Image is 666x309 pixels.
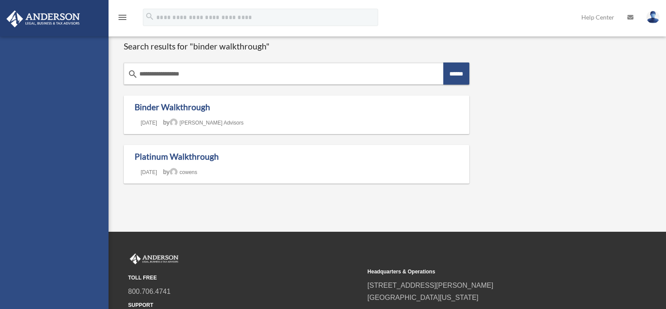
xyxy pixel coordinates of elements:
[124,41,469,52] h1: Search results for "binder walkthrough"
[4,10,82,27] img: Anderson Advisors Platinum Portal
[367,267,600,276] small: Headquarters & Operations
[135,120,163,126] a: [DATE]
[170,169,198,175] a: cowens
[117,15,128,23] a: menu
[646,11,659,23] img: User Pic
[163,119,244,126] span: by
[128,69,138,79] i: search
[367,294,478,301] a: [GEOGRAPHIC_DATA][US_STATE]
[128,253,180,265] img: Anderson Advisors Platinum Portal
[367,282,493,289] a: [STREET_ADDRESS][PERSON_NAME]
[135,102,210,112] a: Binder Walkthrough
[135,169,163,175] a: [DATE]
[117,12,128,23] i: menu
[128,273,361,283] small: TOLL FREE
[145,12,155,21] i: search
[170,120,244,126] a: [PERSON_NAME] Advisors
[128,288,171,295] a: 800.706.4741
[163,168,197,175] span: by
[135,151,219,161] a: Platinum Walkthrough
